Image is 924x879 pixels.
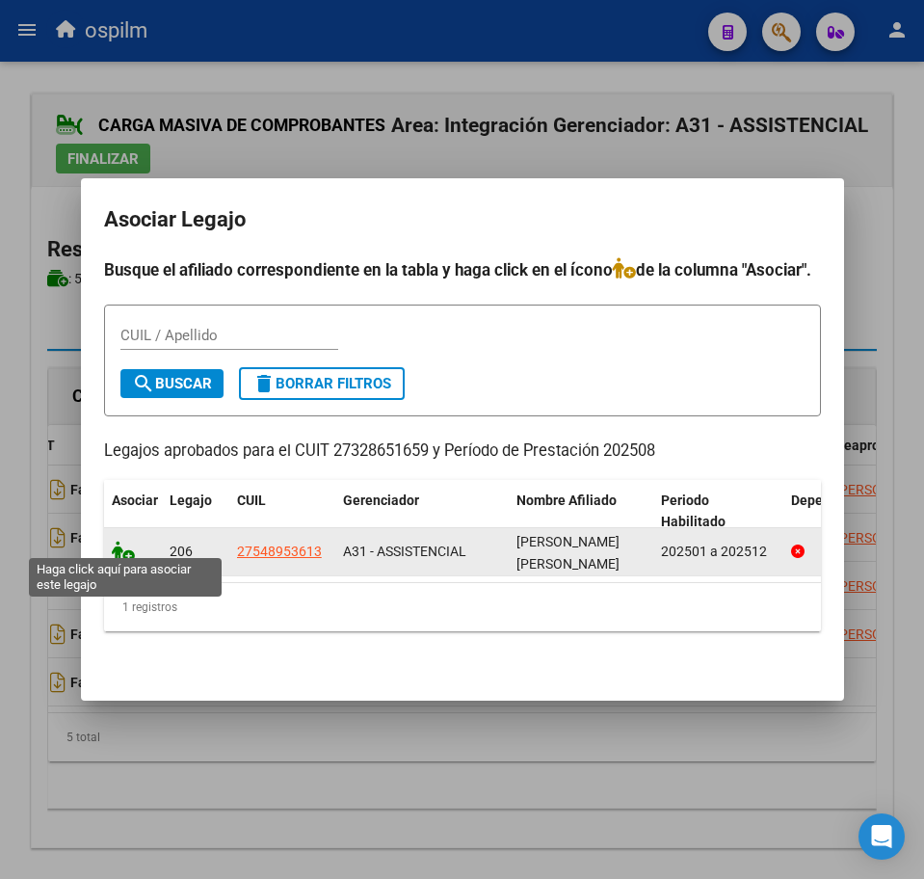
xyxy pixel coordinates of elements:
span: PRADO GAUNA CELESTE LUDMILA [516,534,620,572]
datatable-header-cell: Nombre Afiliado [509,480,653,544]
span: Dependencia [791,493,872,508]
span: A31 - ASSISTENCIAL [343,544,466,559]
span: Periodo Habilitado [661,493,726,530]
div: 1 registros [104,583,821,631]
span: Legajo [170,493,212,508]
span: Asociar [112,493,158,508]
button: Buscar [120,369,224,398]
span: Gerenciador [343,493,419,508]
datatable-header-cell: CUIL [229,480,335,544]
datatable-header-cell: Periodo Habilitado [653,480,783,544]
datatable-header-cell: Asociar [104,480,162,544]
span: Borrar Filtros [252,375,391,392]
span: Nombre Afiliado [516,493,617,508]
span: 27548953613 [237,544,322,559]
div: 202501 a 202512 [661,541,776,563]
p: Legajos aprobados para el CUIT 27328651659 y Período de Prestación 202508 [104,439,821,464]
mat-icon: search [132,372,155,395]
span: 206 [170,544,193,559]
h2: Asociar Legajo [104,201,821,238]
button: Borrar Filtros [239,367,405,400]
h4: Busque el afiliado correspondiente en la tabla y haga click en el ícono de la columna "Asociar". [104,257,821,282]
div: Open Intercom Messenger [858,813,905,860]
span: CUIL [237,493,266,508]
mat-icon: delete [252,372,276,395]
datatable-header-cell: Gerenciador [335,480,509,544]
datatable-header-cell: Legajo [162,480,229,544]
span: Buscar [132,375,212,392]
